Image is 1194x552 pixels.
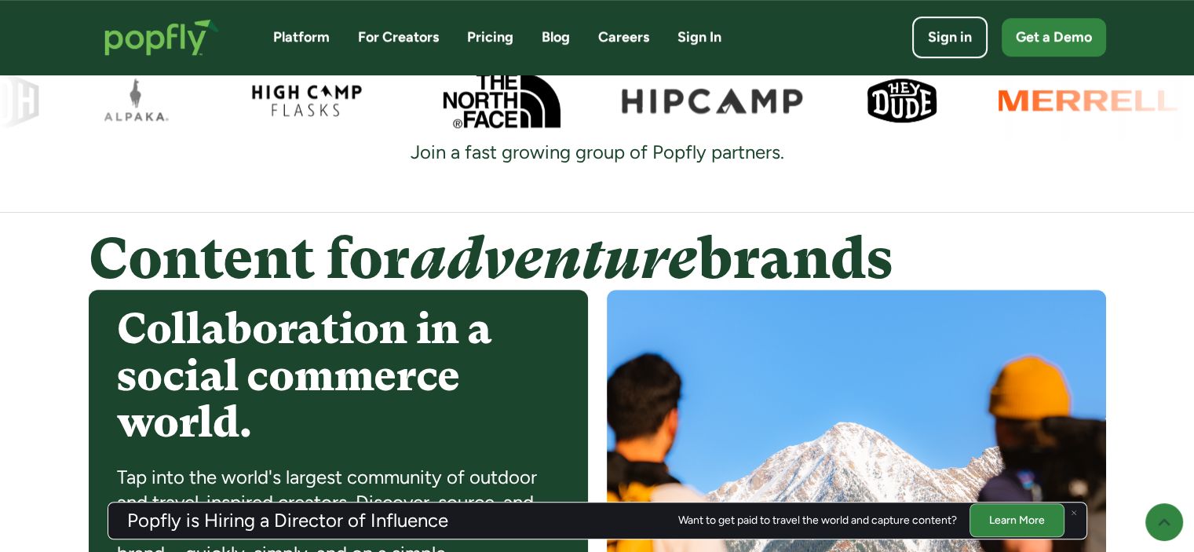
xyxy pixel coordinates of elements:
[117,305,560,445] h4: Collaboration in a social commerce world.
[89,3,236,71] a: home
[677,27,721,47] a: Sign In
[928,27,972,47] div: Sign in
[410,226,697,291] em: adventure
[358,27,439,47] a: For Creators
[392,140,803,165] div: Join a fast growing group of Popfly partners.
[127,511,448,530] h3: Popfly is Hiring a Director of Influence
[467,27,513,47] a: Pricing
[542,27,570,47] a: Blog
[1016,27,1092,47] div: Get a Demo
[678,514,957,527] div: Want to get paid to travel the world and capture content?
[598,27,649,47] a: Careers
[912,16,988,58] a: Sign in
[273,27,330,47] a: Platform
[89,228,1106,290] h4: Content for brands
[1002,18,1106,57] a: Get a Demo
[969,503,1064,537] a: Learn More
